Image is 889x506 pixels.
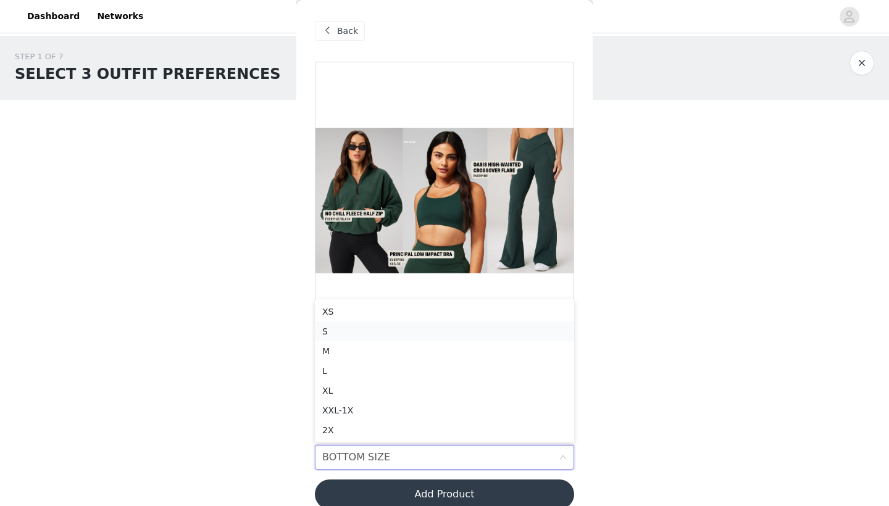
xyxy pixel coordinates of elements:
div: STEP 1 OF 7 [15,51,281,63]
div: 2X [322,423,567,437]
h1: SELECT 3 OUTFIT PREFERENCES [15,63,281,85]
div: XXL-1X [322,404,567,417]
span: Back [337,25,358,38]
div: L [322,364,567,378]
div: XS [322,305,567,318]
i: icon: down [559,454,567,462]
a: Networks [90,2,151,30]
div: avatar [843,7,855,27]
a: Dashboard [20,2,87,30]
div: BOTTOM SIZE [322,446,390,469]
div: XL [322,384,567,397]
div: M [322,344,567,358]
div: S [322,325,567,338]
